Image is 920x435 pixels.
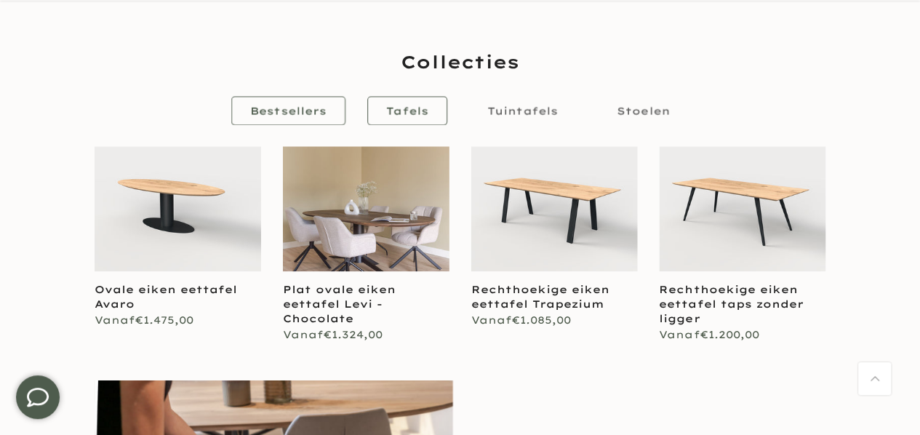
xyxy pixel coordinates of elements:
iframe: toggle-frame [1,361,74,434]
span: Bestsellers [250,104,327,117]
a: Tuintafels [468,96,577,125]
div: €1.324,00 [283,326,449,344]
span: Vanaf [659,328,700,341]
span: Vanaf [283,328,324,341]
span: Collecties [401,49,519,74]
a: Bestsellers [231,96,345,125]
div: €1.200,00 [659,326,825,344]
span: Tafels [386,104,428,117]
span: Vanaf [471,314,512,327]
a: Stoelen [598,96,689,125]
span: Vanaf [95,314,135,327]
div: €1.085,00 [471,311,638,330]
a: Tafels [367,96,447,125]
a: Rechthoekige eiken eettafel Trapezium [471,283,609,311]
a: Rechthoekige eiken eettafel taps zonder ligger [659,283,803,325]
a: Plat ovale eiken eettafel Levi - Chocolate [283,283,396,325]
div: €1.475,00 [95,311,261,330]
span: Tuintafels [487,104,558,117]
a: Ovale eiken eettafel Avaro [95,283,237,311]
a: Terug naar boven [858,362,891,395]
span: Stoelen [617,104,670,117]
